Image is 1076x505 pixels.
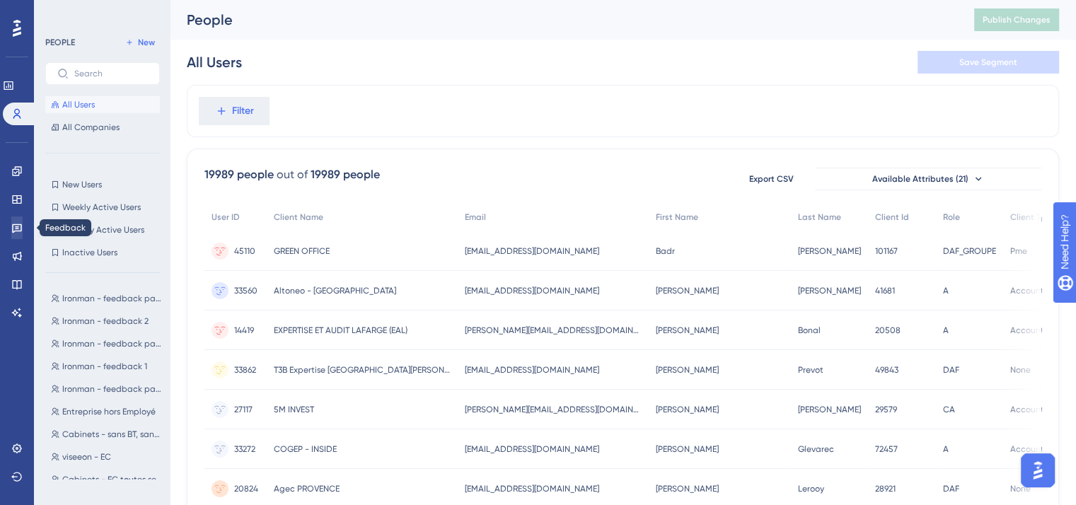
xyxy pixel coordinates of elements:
button: Entreprise hors Employé [45,403,168,420]
span: Last Name [798,211,841,223]
span: [EMAIL_ADDRESS][DOMAIN_NAME] [465,245,599,257]
span: First Name [656,211,698,223]
span: [PERSON_NAME] [656,443,719,455]
button: Cabinets - sans BT, sans COGEP [45,426,168,443]
span: Save Segment [959,57,1017,68]
span: Filter [232,103,254,120]
span: 101167 [875,245,898,257]
span: Ironman - feedback part 5 [62,338,163,349]
span: [PERSON_NAME] [656,404,719,415]
span: None [1010,483,1031,494]
span: Badr [656,245,675,257]
div: 19989 people [311,166,380,183]
span: [PERSON_NAME] [798,245,861,257]
span: Email [465,211,486,223]
iframe: UserGuiding AI Assistant Launcher [1017,449,1059,492]
span: 20508 [875,325,901,336]
button: Ironman - feedback part 3 [45,290,168,307]
span: New [138,37,155,48]
span: [PERSON_NAME] [798,404,861,415]
button: Monthly Active Users [45,221,160,238]
span: Agec PROVENCE [274,483,340,494]
span: COGEP - INSIDE [274,443,337,455]
span: [EMAIL_ADDRESS][DOMAIN_NAME] [465,285,599,296]
span: DAF [943,483,959,494]
div: People [187,10,939,30]
input: Search [74,69,148,79]
span: 33862 [234,364,256,376]
span: [PERSON_NAME] [798,285,861,296]
button: Ironman - feedback 2 [45,313,168,330]
span: Accounting [1010,404,1057,415]
span: [PERSON_NAME] [656,364,719,376]
span: Ironman - feedback part 4 [62,383,163,395]
span: CA [943,404,955,415]
button: Export CSV [736,168,806,190]
span: [PERSON_NAME] [656,483,719,494]
span: T3B Expertise [GEOGRAPHIC_DATA][PERSON_NAME] [274,364,451,376]
span: [EMAIL_ADDRESS][DOMAIN_NAME] [465,443,599,455]
span: 20824 [234,483,258,494]
button: Ironman - feedback 1 [45,358,168,375]
span: DAF [943,364,959,376]
span: 41681 [875,285,895,296]
span: Export CSV [749,173,794,185]
span: Monthly Active Users [62,224,144,236]
button: All Users [45,96,160,113]
span: [PERSON_NAME][EMAIL_ADDRESS][DOMAIN_NAME] [465,325,642,336]
span: Accounting [1010,285,1057,296]
span: Bonal [798,325,821,336]
span: 27117 [234,404,253,415]
span: 33560 [234,285,258,296]
span: Need Help? [33,4,88,21]
span: Role [943,211,960,223]
span: Client Id [875,211,909,223]
span: Pme [1010,245,1027,257]
span: 49843 [875,364,898,376]
span: EXPERTISE ET AUDIT LAFARGE (EAL) [274,325,407,336]
button: Weekly Active Users [45,199,160,216]
span: Weekly Active Users [62,202,141,213]
span: 5M INVEST [274,404,314,415]
span: Inactive Users [62,247,117,258]
span: None [1010,364,1031,376]
div: PEOPLE [45,37,75,48]
span: Available Attributes (21) [872,173,968,185]
span: 45110 [234,245,255,257]
button: Publish Changes [974,8,1059,31]
span: GREEN OFFICE [274,245,330,257]
span: 29579 [875,404,897,415]
span: Cabinets - sans BT, sans COGEP [62,429,163,440]
span: [PERSON_NAME] [656,325,719,336]
button: All Companies [45,119,160,136]
span: Cabinets - EC toutes segmentations confondues hors BT [62,474,163,485]
span: 14419 [234,325,254,336]
span: Ironman - feedback 1 [62,361,147,372]
span: Client Name [274,211,323,223]
span: Entreprise hors Employé [62,406,156,417]
span: All Companies [62,122,120,133]
span: [PERSON_NAME] [656,285,719,296]
span: All Users [62,99,95,110]
span: Ironman - feedback 2 [62,315,149,327]
button: Ironman - feedback part 5 [45,335,168,352]
span: 28921 [875,483,896,494]
span: viseeon - EC [62,451,111,463]
span: A [943,443,949,455]
button: New Users [45,176,160,193]
span: [EMAIL_ADDRESS][DOMAIN_NAME] [465,483,599,494]
span: Glevarec [798,443,834,455]
span: Accounting [1010,325,1057,336]
div: All Users [187,52,242,72]
span: User ID [212,211,240,223]
div: 19989 people [204,166,274,183]
span: 72457 [875,443,898,455]
span: A [943,325,949,336]
span: New Users [62,179,102,190]
span: DAF_GROUPE [943,245,996,257]
button: Cabinets - EC toutes segmentations confondues hors BT [45,471,168,488]
span: Accounting [1010,443,1057,455]
span: [PERSON_NAME][EMAIL_ADDRESS][DOMAIN_NAME] [465,404,642,415]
